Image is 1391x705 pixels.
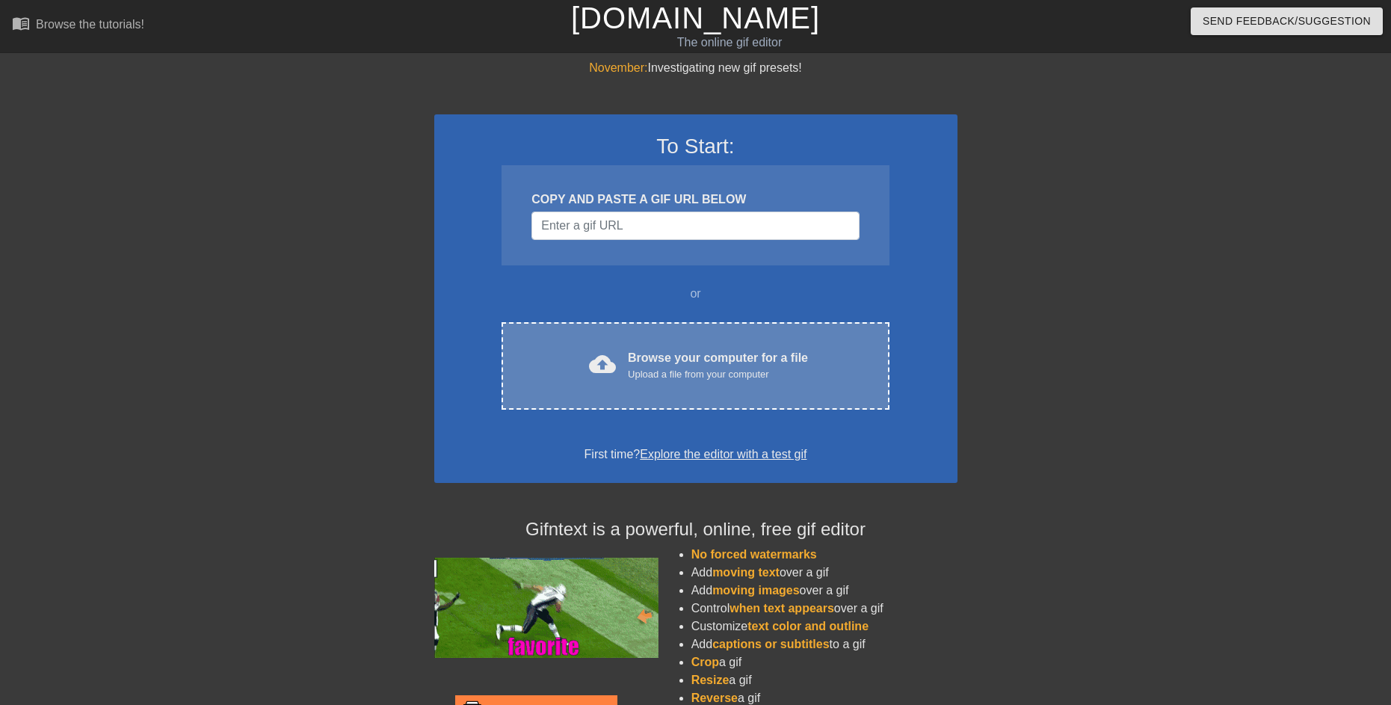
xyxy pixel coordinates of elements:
span: Crop [691,656,719,668]
a: Explore the editor with a test gif [640,448,806,461]
a: Browse the tutorials! [12,14,144,37]
span: Send Feedback/Suggestion [1203,12,1371,31]
span: moving images [712,584,799,597]
span: menu_book [12,14,30,32]
span: cloud_upload [589,351,616,378]
li: Add over a gif [691,564,957,582]
span: No forced watermarks [691,548,817,561]
div: The online gif editor [471,34,987,52]
span: captions or subtitles [712,638,829,650]
input: Username [531,212,859,240]
li: Customize [691,618,957,635]
div: or [473,285,919,303]
div: Upload a file from your computer [628,367,808,382]
span: when text appears [730,602,834,615]
button: Send Feedback/Suggestion [1191,7,1383,35]
h4: Gifntext is a powerful, online, free gif editor [434,519,957,541]
div: First time? [454,446,938,464]
div: Browse your computer for a file [628,349,808,382]
span: moving text [712,566,780,579]
div: Browse the tutorials! [36,18,144,31]
h3: To Start: [454,134,938,159]
li: a gif [691,653,957,671]
li: Control over a gif [691,600,957,618]
a: [DOMAIN_NAME] [571,1,820,34]
li: Add to a gif [691,635,957,653]
span: text color and outline [747,620,869,632]
li: a gif [691,671,957,689]
div: Investigating new gif presets! [434,59,957,77]
div: COPY AND PASTE A GIF URL BELOW [531,191,859,209]
img: football_small.gif [434,558,659,658]
span: Reverse [691,692,738,704]
li: Add over a gif [691,582,957,600]
span: November: [589,61,647,74]
span: Resize [691,674,730,686]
